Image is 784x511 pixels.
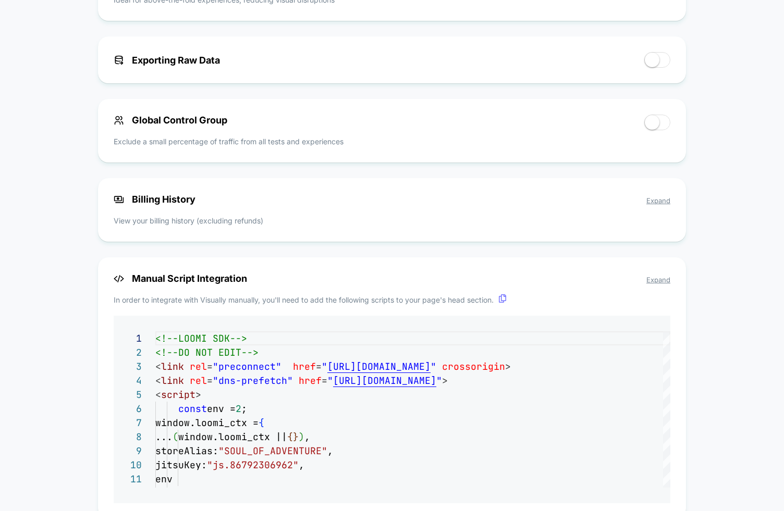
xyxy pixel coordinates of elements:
p: In order to integrate with Visually manually, you'll need to add the following scripts to your pa... [114,294,670,305]
span: Billing History [114,194,670,205]
span: Expand [646,196,670,205]
span: Global Control Group [114,115,227,126]
p: Exclude a small percentage of traffic from all tests and experiences [114,136,344,147]
span: Manual Script Integration [114,273,670,284]
span: Exporting Raw Data [114,55,220,66]
span: Expand [646,276,670,284]
p: View your billing history (excluding refunds) [114,215,670,226]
